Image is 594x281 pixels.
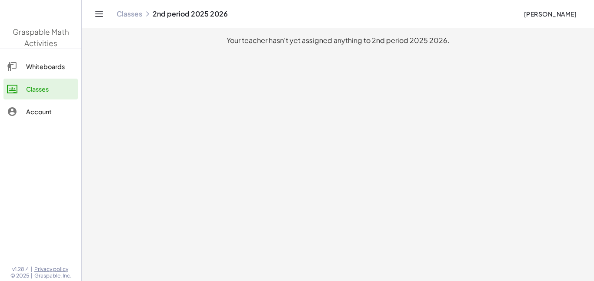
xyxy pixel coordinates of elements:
[26,106,74,117] div: Account
[26,84,74,94] div: Classes
[13,27,69,48] span: Graspable Math Activities
[31,272,33,279] span: |
[117,10,142,18] a: Classes
[31,266,33,273] span: |
[12,266,29,273] span: v1.28.4
[92,7,106,21] button: Toggle navigation
[517,6,584,22] button: [PERSON_NAME]
[3,101,78,122] a: Account
[3,56,78,77] a: Whiteboards
[89,35,587,46] div: Your teacher hasn't yet assigned anything to 2nd period 2025 2026.
[3,79,78,99] a: Classes
[10,272,29,279] span: © 2025
[34,272,71,279] span: Graspable, Inc.
[34,266,71,273] a: Privacy policy
[26,61,74,72] div: Whiteboards
[524,10,577,18] span: [PERSON_NAME]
